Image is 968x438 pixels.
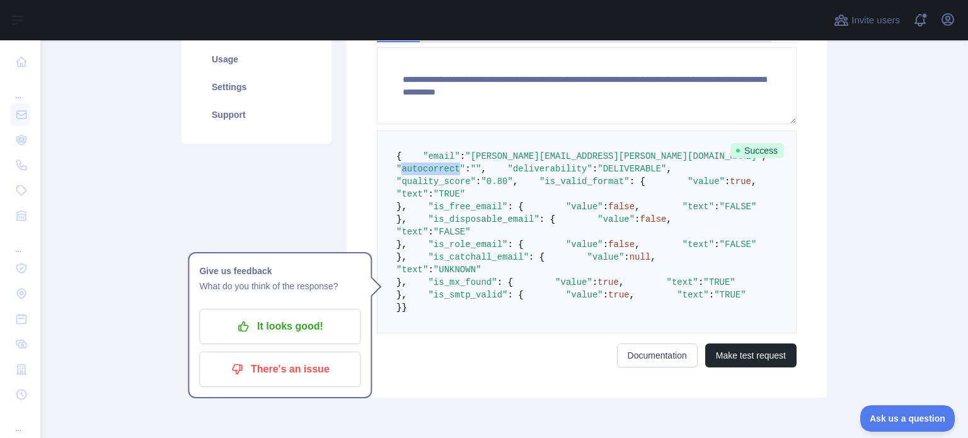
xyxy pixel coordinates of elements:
span: "is_valid_format" [539,176,630,187]
span: : [428,227,433,237]
p: What do you think of the response? [199,279,360,294]
span: } [396,303,401,313]
span: "value" [587,252,625,262]
span: "value" [566,239,603,250]
span: "email" [423,151,460,161]
span: "text" [677,290,708,300]
span: "text" [683,239,714,250]
span: : [624,252,629,262]
span: }, [396,202,407,212]
span: : [725,176,730,187]
span: "deliverability" [507,164,592,174]
span: "is_role_email" [428,239,507,250]
span: "" [471,164,481,174]
span: "UNKNOWN" [434,265,481,275]
span: , [481,164,486,174]
span: }, [396,277,407,287]
span: : [603,202,608,212]
span: : [635,214,640,224]
p: It looks good! [209,316,351,337]
span: "value" [597,214,635,224]
span: : { [539,214,555,224]
span: }, [396,252,407,262]
span: , [619,277,624,287]
span: : [592,164,597,174]
span: "FALSE" [720,239,757,250]
span: : [603,290,608,300]
a: Documentation [617,343,698,367]
span: "text" [396,265,428,275]
span: null [630,252,651,262]
span: "TRUE" [434,189,465,199]
span: : [428,265,433,275]
div: ... [10,229,30,255]
iframe: Toggle Customer Support [860,405,955,432]
span: "value" [688,176,725,187]
span: , [635,239,640,250]
span: true [597,277,619,287]
p: There's an issue [209,359,351,380]
button: Invite users [831,10,902,30]
span: : [714,239,719,250]
span: "[PERSON_NAME][EMAIL_ADDRESS][PERSON_NAME][DOMAIN_NAME]" [465,151,761,161]
span: : [592,277,597,287]
span: , [667,214,672,224]
span: "value" [555,277,592,287]
span: : [709,290,714,300]
span: { [396,151,401,161]
span: , [513,176,518,187]
span: }, [396,214,407,224]
span: : [465,164,470,174]
a: Support [197,101,316,129]
span: : [476,176,481,187]
span: } [401,303,406,313]
span: "text" [683,202,714,212]
span: "text" [396,189,428,199]
h1: Give us feedback [199,263,360,279]
span: : { [529,252,544,262]
span: "FALSE" [434,227,471,237]
span: false [640,214,667,224]
button: There's an issue [199,352,360,387]
span: , [751,176,756,187]
span: "autocorrect" [396,164,465,174]
span: , [667,164,672,174]
span: : { [630,176,645,187]
span: Success [730,143,784,158]
span: "TRUE" [714,290,746,300]
span: }, [396,239,407,250]
span: : { [507,290,523,300]
span: }, [396,290,407,300]
span: "is_catchall_email" [428,252,529,262]
span: true [608,290,630,300]
span: , [630,290,635,300]
span: , [650,252,655,262]
span: "0.80" [481,176,512,187]
span: : { [507,202,523,212]
span: "is_smtp_valid" [428,290,507,300]
div: ... [10,76,30,101]
span: : { [497,277,513,287]
button: It looks good! [199,309,360,344]
span: "DELIVERABLE" [597,164,666,174]
span: : [714,202,719,212]
span: , [762,151,767,161]
span: "TRUE" [703,277,735,287]
span: "text" [667,277,698,287]
span: : [698,277,703,287]
a: Usage [197,45,316,73]
span: "FALSE" [720,202,757,212]
span: : [460,151,465,161]
span: false [608,239,635,250]
span: "text" [396,227,428,237]
span: "value" [566,202,603,212]
span: Invite users [851,13,900,28]
span: "quality_score" [396,176,476,187]
span: "value" [566,290,603,300]
button: Make test request [705,343,797,367]
span: "is_mx_found" [428,277,497,287]
span: true [730,176,751,187]
span: : [428,189,433,199]
span: "is_disposable_email" [428,214,539,224]
span: "is_free_email" [428,202,507,212]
